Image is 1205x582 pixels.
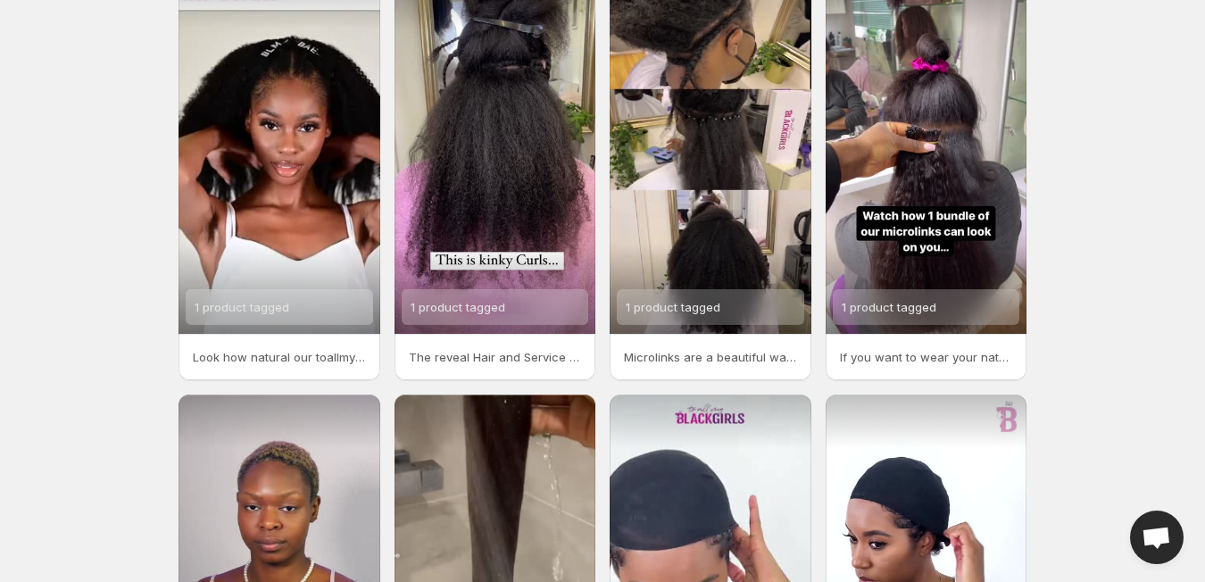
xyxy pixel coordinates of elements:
[840,348,1013,366] p: If you want to wear your natural hair out but dont have much length or volume then come and get y...
[1130,511,1184,564] div: Open chat
[624,348,797,366] p: Microlinks are a beautiful way to add length and volume to your hair I know what youre thinking W...
[626,300,720,314] span: 1 product tagged
[409,348,582,366] p: The reveal Hair and Service by us toallmyblackgirls toallmyblackgirls
[411,300,505,314] span: 1 product tagged
[193,348,366,366] p: Look how natural our toallmyblackgirls Kinky Coarse U-Part Wig looks Shop now at toallmyblackgirls
[842,300,936,314] span: 1 product tagged
[195,300,289,314] span: 1 product tagged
